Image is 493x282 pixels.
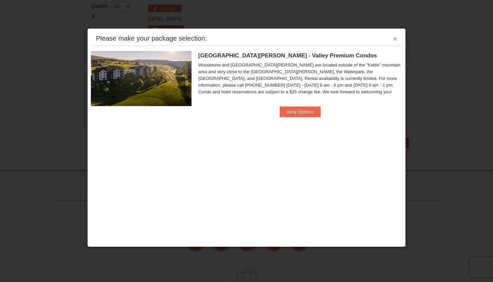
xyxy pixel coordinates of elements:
[96,35,207,42] div: Please make your package selection:
[198,52,377,59] span: [GEOGRAPHIC_DATA][PERSON_NAME] - Valley Premium Condos
[393,36,397,42] button: ×
[280,106,321,117] button: View Options
[91,51,191,106] img: 19219041-4-ec11c166.jpg
[198,62,402,95] div: Woodstone and [GEOGRAPHIC_DATA][PERSON_NAME] are located outside of the "Kettle" mountain area an...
